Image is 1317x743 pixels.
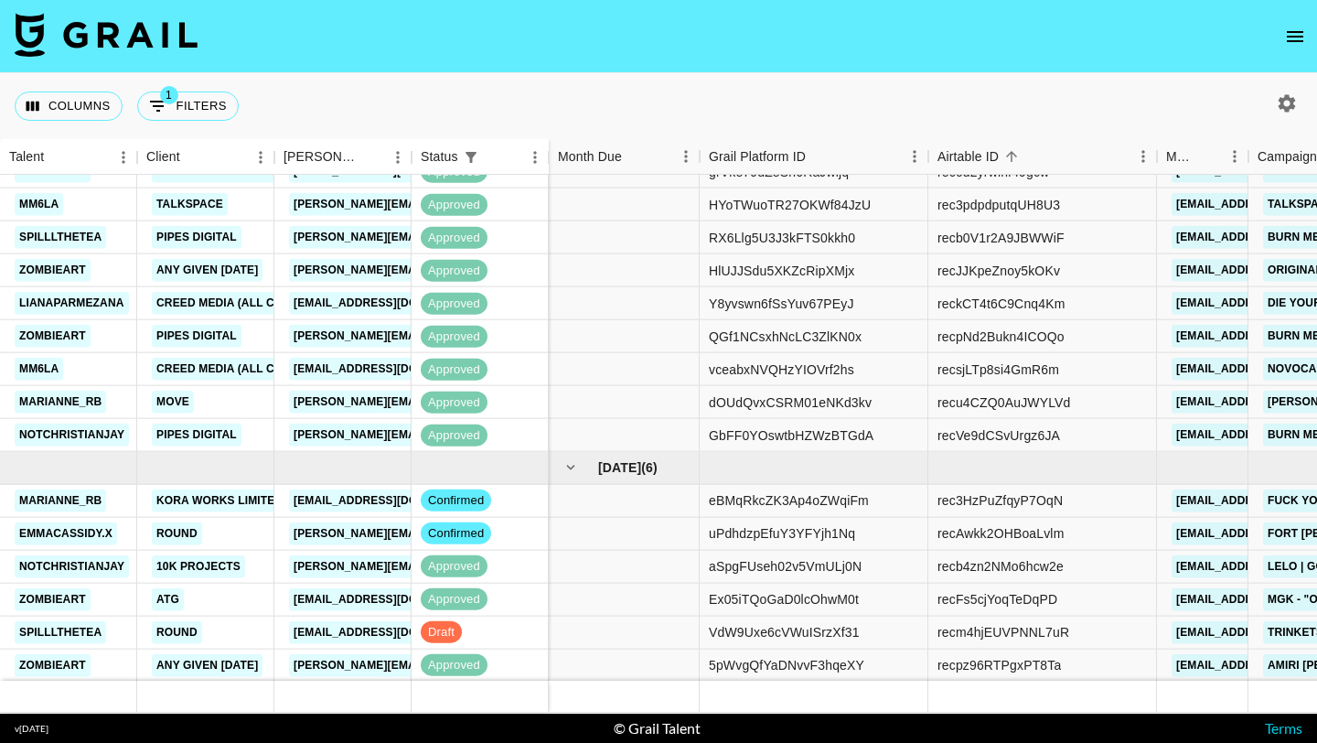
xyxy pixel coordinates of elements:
[709,195,871,213] div: HYoTWuoTR27OKWf84JzU
[289,522,587,544] a: [PERSON_NAME][EMAIL_ADDRESS][DOMAIN_NAME]
[421,393,487,411] span: approved
[937,327,1065,345] div: recpNd2Bukn4ICOQo
[421,196,487,213] span: approved
[709,294,854,312] div: Y8yvswn6fSsYuv67PEyJ
[289,325,587,348] a: [PERSON_NAME][EMAIL_ADDRESS][DOMAIN_NAME]
[709,491,869,510] div: eBMqRkcZK3Ap4oZWqiFm
[1265,719,1302,737] a: Terms
[421,557,487,575] span: approved
[700,139,928,175] div: Grail Platform ID
[15,620,106,643] a: spilllthetea
[44,145,70,170] button: Sort
[180,145,206,170] button: Sort
[15,723,48,735] div: v [DATE]
[937,139,999,175] div: Airtable ID
[152,391,194,414] a: MOVE
[160,86,178,104] span: 1
[421,426,487,444] span: approved
[15,226,106,249] a: spilllthetea
[614,719,701,738] div: © Grail Talent
[999,144,1024,169] button: Sort
[1157,139,1248,175] div: Manager
[709,524,855,543] div: uPdhdzpEfuY3YFYjh1Nq
[937,590,1057,608] div: recFs5cjYoqTeDqPD
[937,524,1064,543] div: recAwkk2OHBoaLvlm
[274,139,412,175] div: Booker
[289,193,681,216] a: [PERSON_NAME][EMAIL_ADDRESS][PERSON_NAME][DOMAIN_NAME]
[284,139,359,175] div: [PERSON_NAME]
[1166,139,1195,175] div: Manager
[289,620,494,643] a: [EMAIL_ADDRESS][DOMAIN_NAME]
[558,455,584,480] button: hide children
[15,587,91,610] a: zombieart
[901,143,928,170] button: Menu
[152,489,287,511] a: KORA WORKS LIMITED
[15,92,123,121] button: Select columns
[15,193,63,216] a: mm6la
[152,193,228,216] a: Talkspace
[15,13,198,57] img: Grail Talent
[384,144,412,171] button: Menu
[709,360,854,378] div: vceabxNVQHzYIOVrf2hs
[709,261,854,279] div: HlUJJSdu5XKZcRipXMjx
[709,623,860,641] div: VdW9Uxe6cVWuISrzXf31
[709,139,806,175] div: Grail Platform ID
[152,325,241,348] a: Pipes Digital
[15,391,106,414] a: marianne_rb
[709,425,873,444] div: GbFF0YOswtbHZWzBTGdA
[152,555,245,577] a: 10k Projects
[484,145,509,170] button: Sort
[421,139,458,175] div: Status
[137,139,274,175] div: Client
[937,491,1063,510] div: rec3HzPuZfqyP7OqN
[937,557,1064,576] div: recb4zn2NMo6hcw2e
[110,144,137,171] button: Menu
[641,458,658,477] span: ( 6 )
[1221,143,1248,170] button: Menu
[15,358,63,381] a: mm6la
[152,358,342,381] a: Creed Media (All Campaigns)
[15,292,129,315] a: lianaparmezana
[709,590,859,608] div: Ex05iTQoGaD0lcOhwM0t
[421,328,487,345] span: approved
[937,294,1065,312] div: reckCT4t6C9Cnq4Km
[937,623,1069,641] div: recm4hjEUVPNNL7uR
[521,144,549,171] button: Menu
[709,656,864,674] div: 5pWvgQfYaDNvvF3hqeXY
[622,144,648,169] button: Sort
[289,358,494,381] a: [EMAIL_ADDRESS][DOMAIN_NAME]
[1277,18,1313,55] button: open drawer
[709,393,872,411] div: dOUdQvxCSRM01eNKd3kv
[152,259,262,282] a: Any given [DATE]
[421,262,487,279] span: approved
[421,524,491,542] span: confirmed
[152,226,241,249] a: Pipes Digital
[15,489,106,511] a: marianne_rb
[937,195,1060,213] div: rec3pdpdputqUH8U3
[146,139,180,175] div: Client
[709,228,855,246] div: RX6Llg5U3J3kFTS0kkh0
[152,424,241,447] a: Pipes Digital
[421,590,487,608] span: approved
[289,587,494,610] a: [EMAIL_ADDRESS][DOMAIN_NAME]
[937,228,1065,246] div: recb0V1r2A9JBWWiF
[458,145,484,170] button: Show filters
[421,229,487,246] span: approved
[289,489,494,511] a: [EMAIL_ADDRESS][DOMAIN_NAME]
[806,144,831,169] button: Sort
[1195,144,1221,169] button: Sort
[152,653,262,676] a: Any given [DATE]
[289,226,587,249] a: [PERSON_NAME][EMAIL_ADDRESS][DOMAIN_NAME]
[289,292,494,315] a: [EMAIL_ADDRESS][DOMAIN_NAME]
[458,145,484,170] div: 1 active filter
[289,653,587,676] a: [PERSON_NAME][EMAIL_ADDRESS][DOMAIN_NAME]
[421,361,487,378] span: approved
[15,522,117,544] a: emmacassidy.x
[152,620,202,643] a: Round
[937,656,1061,674] div: recpz96RTPgxPT8Ta
[937,360,1059,378] div: recsjLTp8si4GmR6m
[247,144,274,171] button: Menu
[598,458,641,477] span: [DATE]
[672,143,700,170] button: Menu
[15,653,91,676] a: zombieart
